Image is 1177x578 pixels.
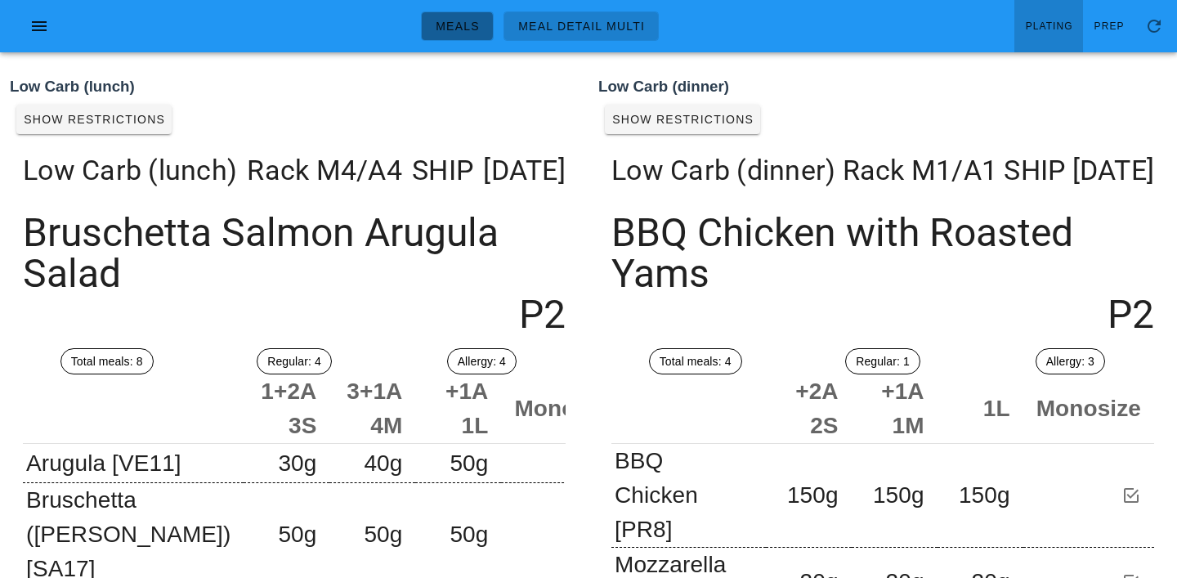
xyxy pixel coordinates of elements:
div: Low Carb (dinner) Rack M1 SHIP [DATE] [598,141,1167,199]
span: 50g [278,522,316,547]
span: Plating [1025,20,1073,32]
h3: Low Carb (lunch) [10,75,579,98]
span: /A4 [356,154,402,186]
th: +2A 2S [766,374,852,444]
span: 50g [450,522,488,547]
a: Meals [421,11,494,41]
button: Show Restrictions [16,105,172,134]
span: P2 [1108,294,1154,335]
a: Meal Detail Multi [503,11,659,41]
span: 150g [959,482,1010,508]
span: 50g [450,450,488,476]
span: P2 [519,294,566,335]
span: Show Restrictions [23,113,165,126]
span: Meals [435,20,480,33]
th: 1+2A 3S [244,374,329,444]
span: Allergy: 4 [458,349,506,374]
span: 40g [364,450,402,476]
span: 150g [873,482,924,508]
th: 3+1A 4M [329,374,415,444]
span: Allergy: 3 [1046,349,1094,374]
td: Arugula [VE11] [23,444,244,483]
td: BBQ Chicken [PR8] [611,444,766,548]
button: Show Restrictions [605,105,760,134]
th: +1A 1M [852,374,938,444]
span: Total meals: 8 [71,349,143,374]
span: Total meals: 4 [660,349,732,374]
span: /A1 [951,154,997,186]
th: Monosize [1023,374,1154,444]
div: Low Carb (lunch) Rack M4 SHIP [DATE] [10,141,579,199]
div: BBQ Chicken with Roasted Yams [598,199,1167,348]
span: 150g [787,482,839,508]
span: 30g [278,450,316,476]
span: Meal Detail Multi [517,20,645,33]
span: Regular: 1 [856,349,910,374]
h3: Low Carb (dinner) [598,75,1167,98]
span: 50g [364,522,402,547]
span: Regular: 4 [267,349,321,374]
th: 1L [938,374,1023,444]
div: Bruschetta Salmon Arugula Salad [10,199,579,348]
span: Prep [1094,20,1125,32]
th: Monosize [501,374,632,444]
span: Show Restrictions [611,113,754,126]
th: +1A 1L [415,374,501,444]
